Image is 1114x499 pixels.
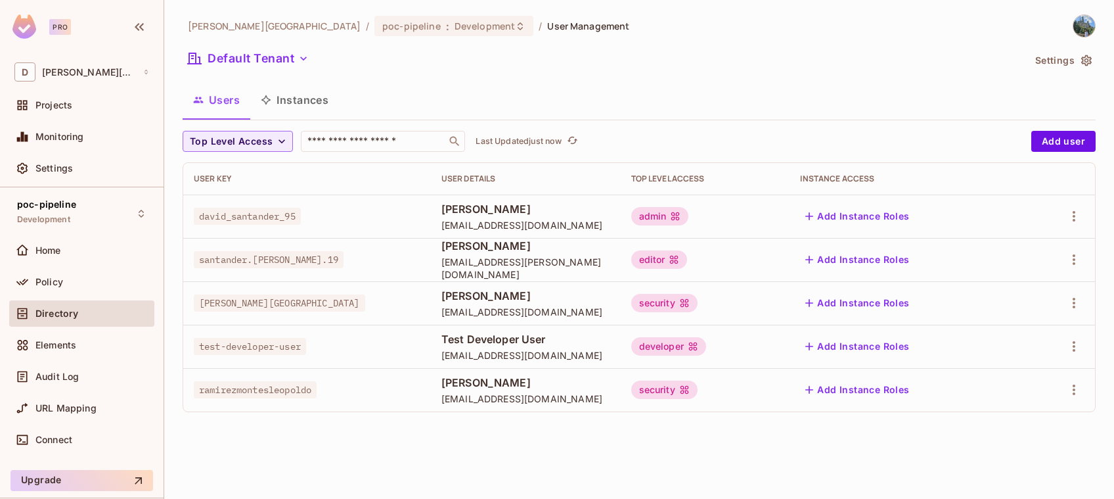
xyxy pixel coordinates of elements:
div: User Key [194,174,420,184]
span: the active workspace [188,20,361,32]
span: URL Mapping [35,403,97,414]
button: Add user [1031,131,1096,152]
span: Test Developer User [441,332,610,346]
button: Add Instance Roles [800,379,914,400]
span: Audit Log [35,371,79,382]
button: Default Tenant [183,48,314,69]
span: User Management [547,20,629,32]
div: security [631,381,698,399]
span: poc-pipeline [382,20,441,32]
span: ramirezmontesleopoldo [194,381,317,398]
p: Last Updated just now [476,136,562,147]
span: D [14,62,35,82]
button: Instances [250,83,339,116]
span: david_santander_95 [194,208,301,225]
span: santander.[PERSON_NAME].19 [194,251,344,268]
span: Workspace: david-santander [42,67,137,78]
div: admin [631,207,689,226]
span: poc-pipeline [17,199,76,210]
span: [PERSON_NAME] [441,289,610,303]
span: Settings [35,163,73,174]
span: [PERSON_NAME] [441,375,610,390]
span: : [445,21,450,32]
span: test-developer-user [194,338,306,355]
button: Settings [1030,50,1096,71]
span: Development [17,214,70,225]
span: [PERSON_NAME][GEOGRAPHIC_DATA] [194,295,365,312]
li: / [539,20,542,32]
button: Users [183,83,250,116]
button: Add Instance Roles [800,293,914,314]
span: Click to refresh data [562,133,580,149]
span: Home [35,245,61,256]
div: Instance Access [800,174,1012,184]
button: Upgrade [11,470,153,491]
div: editor [631,250,688,269]
span: [EMAIL_ADDRESS][DOMAIN_NAME] [441,219,610,231]
span: Projects [35,100,72,110]
span: Top Level Access [190,133,273,150]
span: refresh [567,135,578,148]
div: security [631,294,698,312]
button: Add Instance Roles [800,336,914,357]
img: David Santander [1073,15,1095,37]
span: [EMAIL_ADDRESS][DOMAIN_NAME] [441,306,610,318]
button: Add Instance Roles [800,206,914,227]
span: Monitoring [35,131,84,142]
span: Directory [35,308,78,319]
button: refresh [564,133,580,149]
span: Connect [35,435,72,445]
button: Add Instance Roles [800,249,914,270]
span: [PERSON_NAME] [441,202,610,216]
div: Pro [49,19,71,35]
img: SReyMgAAAABJRU5ErkJggg== [12,14,36,39]
div: Top Level Access [631,174,780,184]
span: Elements [35,340,76,350]
span: [PERSON_NAME] [441,239,610,253]
span: [EMAIL_ADDRESS][DOMAIN_NAME] [441,349,610,362]
span: Development [455,20,515,32]
li: / [366,20,369,32]
span: [EMAIL_ADDRESS][DOMAIN_NAME] [441,392,610,405]
div: developer [631,337,706,356]
span: [EMAIL_ADDRESS][PERSON_NAME][DOMAIN_NAME] [441,256,610,281]
button: Top Level Access [183,131,293,152]
div: User Details [441,174,610,184]
span: Policy [35,277,63,287]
